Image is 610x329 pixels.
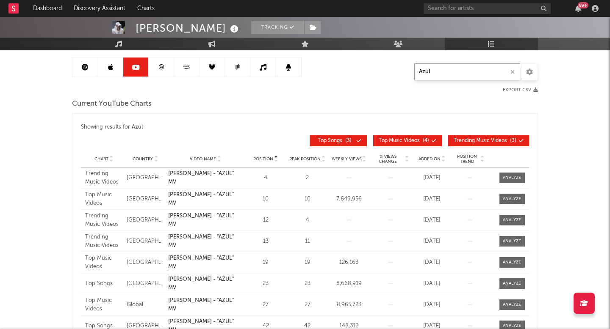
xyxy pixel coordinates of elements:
div: Top Music Videos [85,191,122,207]
a: [PERSON_NAME] - "AZUL" MV [168,296,243,313]
input: Search Playlists/Charts [414,63,520,80]
a: [PERSON_NAME] - "AZUL" MV [168,233,243,249]
span: Country [133,156,153,162]
div: [DATE] [413,301,451,309]
span: Top Songs [318,138,342,143]
div: 19 [289,258,326,267]
div: 27 [289,301,326,309]
div: [GEOGRAPHIC_DATA] [127,195,164,203]
span: Weekly Views [332,156,361,162]
a: [PERSON_NAME] - "AZUL" MV [168,170,243,186]
div: 4 [289,216,326,225]
div: 13 [247,237,284,246]
div: [GEOGRAPHIC_DATA] [127,174,164,182]
div: Top Music Videos [85,296,122,313]
div: Top Songs [85,280,122,288]
div: [DATE] [413,216,451,225]
span: ( 3 ) [454,138,516,143]
div: 11 [289,237,326,246]
div: 8,668,919 [330,280,368,288]
div: 2 [289,174,326,182]
a: [PERSON_NAME] - "AZUL" MV [168,191,243,207]
div: Trending Music Videos [85,233,122,249]
a: [PERSON_NAME] - "AZUL" MV [168,212,243,228]
div: 4 [247,174,284,182]
div: 7,649,956 [330,195,368,203]
input: Search for artists [424,3,551,14]
button: 99+ [575,5,581,12]
span: Chart [94,156,108,162]
div: [DATE] [413,280,451,288]
span: ( 3 ) [315,138,354,143]
span: Added On [419,156,441,162]
div: 99 + [578,2,588,8]
div: [GEOGRAPHIC_DATA] [127,280,164,288]
button: Top Music Videos(4) [373,135,442,146]
div: [GEOGRAPHIC_DATA] [127,258,164,267]
span: Top Music Videos [379,138,419,143]
span: ( 4 ) [379,138,429,143]
div: [GEOGRAPHIC_DATA] [127,237,164,246]
button: Trending Music Videos(3) [448,135,529,146]
div: [DATE] [413,237,451,246]
div: Trending Music Videos [85,212,122,228]
a: [PERSON_NAME] - "AZUL" MV [168,254,243,271]
div: Trending Music Videos [85,170,122,186]
div: 19 [247,258,284,267]
div: Showing results for [81,122,529,132]
span: % Views Change [372,154,404,164]
span: Position Trend [455,154,480,164]
div: Global [127,301,164,309]
div: 27 [247,301,284,309]
div: [GEOGRAPHIC_DATA] [127,216,164,225]
div: 126,163 [330,258,368,267]
div: [PERSON_NAME] [136,21,241,35]
button: Tracking [251,21,304,34]
span: Position [253,156,273,162]
span: Current YouTube Charts [72,99,152,109]
span: Peak Position [289,156,321,162]
div: [DATE] [413,174,451,182]
div: 8,965,723 [330,301,368,309]
button: Export CSV [503,88,538,93]
div: 10 [289,195,326,203]
span: Video Name [190,156,216,162]
div: 23 [247,280,284,288]
div: Top Music Videos [85,254,122,271]
div: [DATE] [413,195,451,203]
div: Azul [132,122,143,132]
span: Trending Music Videos [454,138,507,143]
a: [PERSON_NAME] - "AZUL" MV [168,275,243,292]
div: [DATE] [413,258,451,267]
div: 12 [247,216,284,225]
div: 10 [247,195,284,203]
button: Top Songs(3) [310,135,367,146]
div: 23 [289,280,326,288]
